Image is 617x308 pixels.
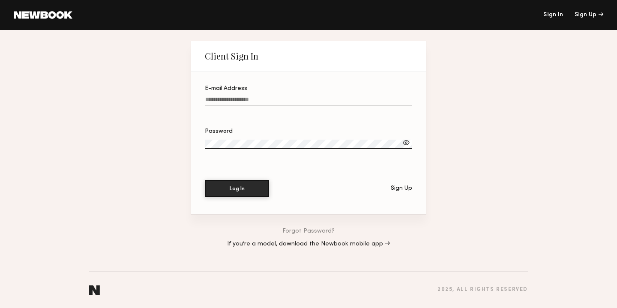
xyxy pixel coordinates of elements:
div: Sign Up [391,185,412,191]
a: Sign In [543,12,563,18]
div: 2025 , all rights reserved [437,287,528,293]
input: E-mail Address [205,96,412,106]
div: Sign Up [575,12,603,18]
a: If you’re a model, download the Newbook mobile app → [227,241,390,247]
input: Password [205,140,412,149]
div: E-mail Address [205,86,412,92]
button: Log In [205,180,269,197]
a: Forgot Password? [282,228,335,234]
div: Password [205,129,412,135]
div: Client Sign In [205,51,258,61]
